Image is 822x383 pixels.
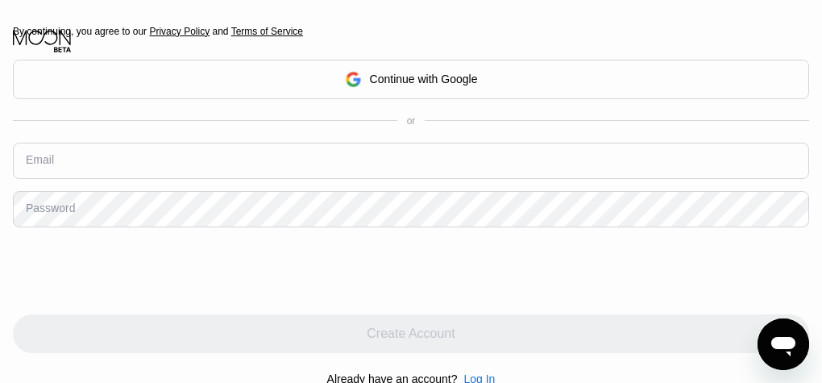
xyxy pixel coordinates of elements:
div: Continue with Google [370,73,478,85]
div: Email [26,153,54,166]
iframe: Button to launch messaging window [758,318,809,370]
iframe: reCAPTCHA [13,239,258,302]
div: Continue with Google [13,60,809,99]
div: or [407,115,416,127]
div: Password [26,202,75,214]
